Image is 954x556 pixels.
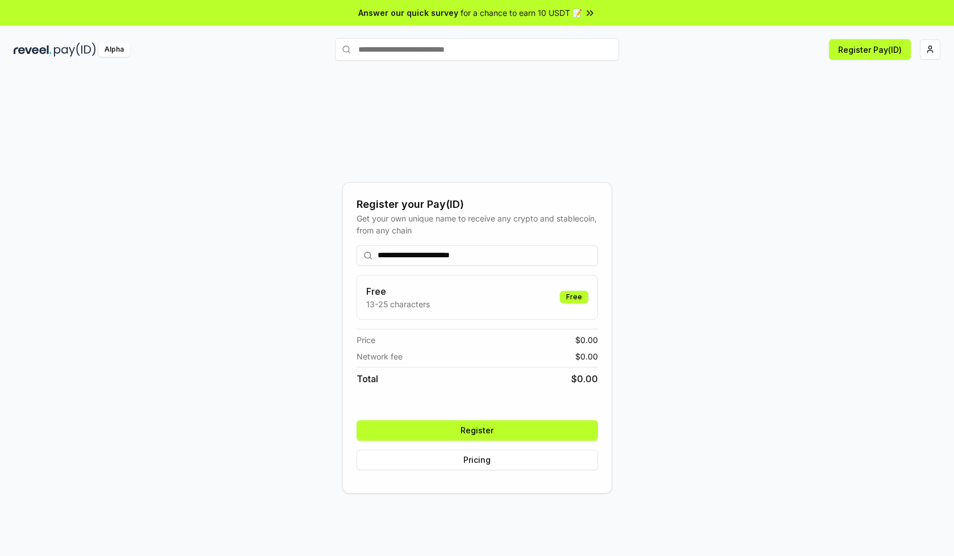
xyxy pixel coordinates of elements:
h3: Free [366,285,430,298]
span: for a chance to earn 10 USDT 📝 [461,7,582,19]
span: Network fee [357,350,403,362]
p: 13-25 characters [366,298,430,310]
span: Price [357,334,375,346]
span: $ 0.00 [575,350,598,362]
img: pay_id [54,43,96,57]
div: Alpha [98,43,130,57]
div: Register your Pay(ID) [357,197,598,212]
span: Answer our quick survey [358,7,458,19]
button: Register [357,420,598,441]
span: $ 0.00 [571,372,598,386]
div: Free [560,291,588,303]
button: Register Pay(ID) [829,39,911,60]
span: $ 0.00 [575,334,598,346]
button: Pricing [357,450,598,470]
img: reveel_dark [14,43,52,57]
span: Total [357,372,378,386]
div: Get your own unique name to receive any crypto and stablecoin, from any chain [357,212,598,236]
